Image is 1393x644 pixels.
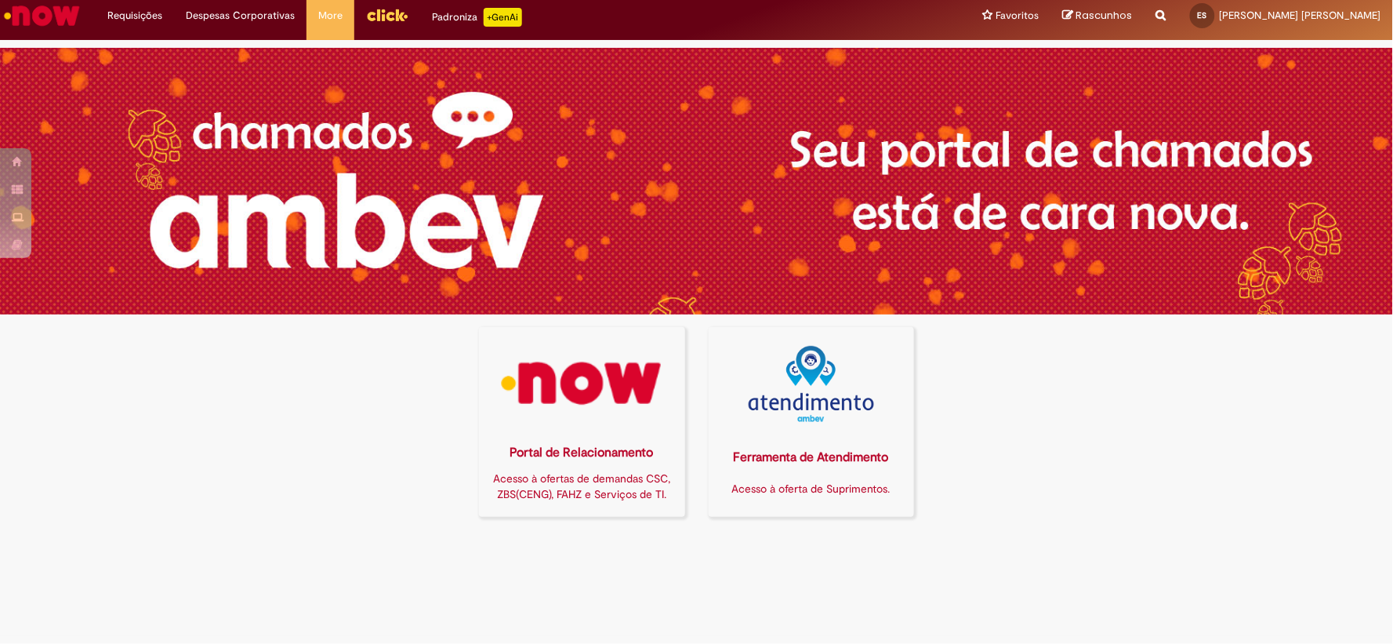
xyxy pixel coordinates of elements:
span: [PERSON_NAME] [PERSON_NAME] [1220,9,1381,22]
img: click_logo_yellow_360x200.png [366,3,408,27]
img: logo_now.png [489,346,675,422]
a: Rascunhos [1063,9,1133,24]
div: Acesso à oferta de Suprimentos. [718,481,905,497]
span: More [318,8,343,24]
div: Padroniza [432,8,522,27]
div: Portal de Relacionamento [488,444,676,462]
div: Acesso à ofertas de demandas CSC, ZBS(CENG), FAHZ e Serviços de TI. [488,471,676,502]
span: Favoritos [996,8,1039,24]
a: Ferramenta de Atendimento Acesso à oferta de Suprimentos. [709,327,915,518]
div: Ferramenta de Atendimento [718,449,905,467]
img: logo_atentdimento.png [749,346,874,422]
span: Rascunhos [1076,8,1133,23]
span: Despesas Corporativas [186,8,295,24]
span: Requisições [107,8,162,24]
a: Portal de Relacionamento Acesso à ofertas de demandas CSC, ZBS(CENG), FAHZ e Serviços de TI. [479,327,685,518]
span: ES [1198,10,1207,20]
p: +GenAi [484,8,522,27]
